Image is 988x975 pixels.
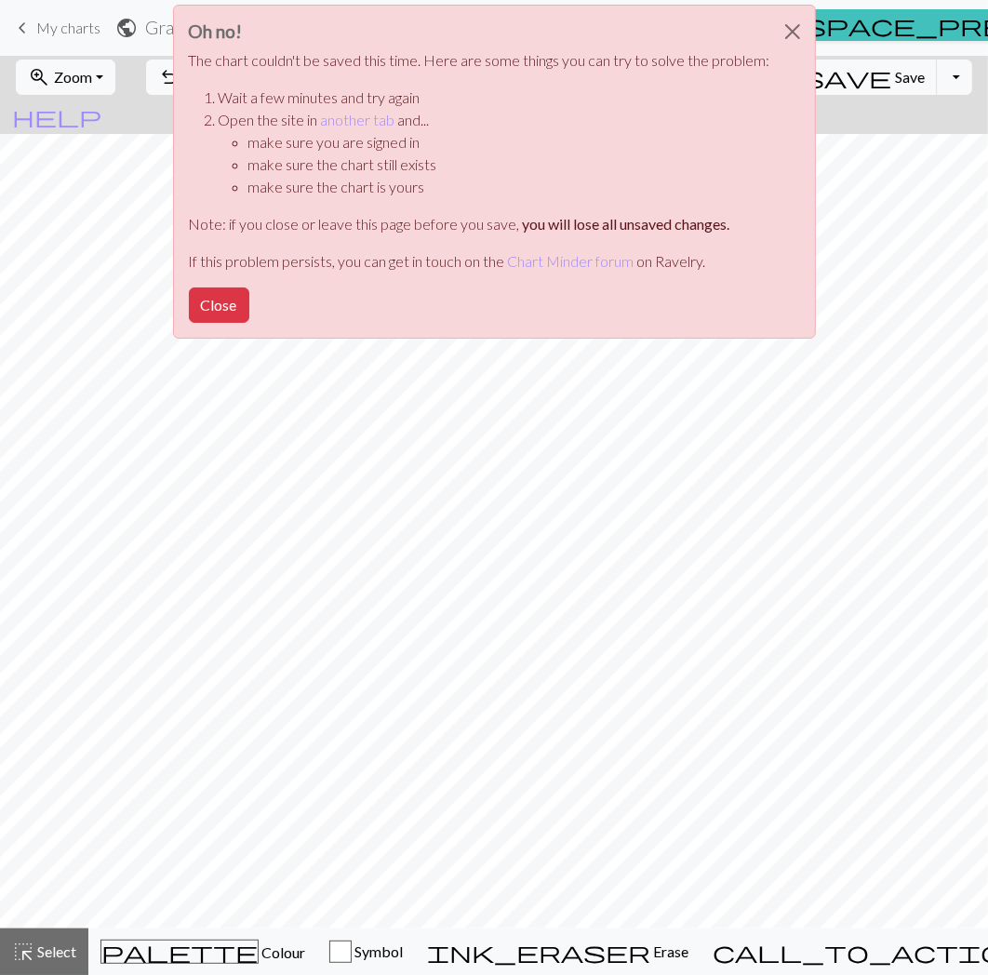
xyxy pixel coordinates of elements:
[189,49,770,72] p: The chart couldn't be saved this time. Here are some things you can try to solve the problem:
[317,928,415,975] button: Symbol
[12,939,34,965] span: highlight_alt
[88,928,317,975] button: Colour
[352,942,403,960] span: Symbol
[523,215,730,233] strong: you will lose all unsaved changes.
[427,939,650,965] span: ink_eraser
[189,213,770,235] p: Note: if you close or leave this page before you save,
[508,252,634,270] a: Chart Minder forum
[650,942,688,960] span: Erase
[259,943,305,961] span: Colour
[101,939,258,965] span: palette
[248,131,770,154] li: make sure you are signed in
[219,87,770,109] li: Wait a few minutes and try again
[189,250,770,273] p: If this problem persists, you can get in touch on the on Ravelry.
[415,928,701,975] button: Erase
[248,176,770,198] li: make sure the chart is yours
[34,942,76,960] span: Select
[219,109,770,198] li: Open the site in and...
[189,287,249,323] button: Close
[189,20,770,42] h3: Oh no!
[248,154,770,176] li: make sure the chart still exists
[321,111,395,128] a: another tab
[770,6,815,58] button: Close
